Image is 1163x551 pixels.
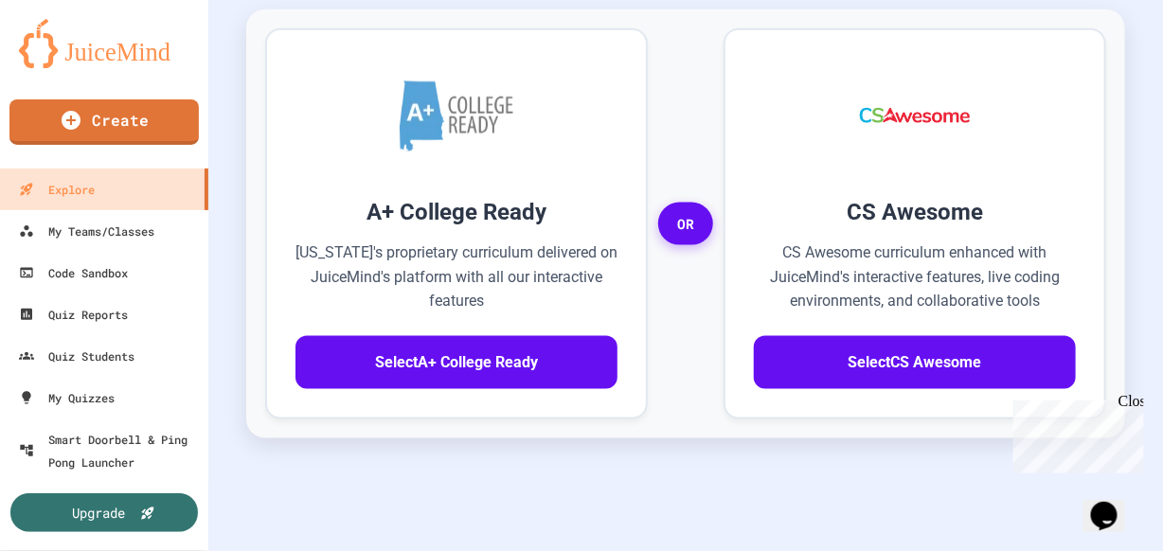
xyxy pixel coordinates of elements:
[19,345,134,367] div: Quiz Students
[658,203,713,246] span: OR
[295,195,617,229] h3: A+ College Ready
[9,99,199,145] a: Create
[19,386,115,409] div: My Quizzes
[19,178,95,201] div: Explore
[1006,393,1144,473] iframe: chat widget
[8,8,131,120] div: Chat with us now!Close
[295,240,617,313] p: [US_STATE]'s proprietary curriculum delivered on JuiceMind's platform with all our interactive fe...
[19,303,128,326] div: Quiz Reports
[19,220,154,242] div: My Teams/Classes
[754,240,1076,313] p: CS Awesome curriculum enhanced with JuiceMind's interactive features, live coding environments, a...
[754,336,1076,389] button: SelectCS Awesome
[19,261,128,284] div: Code Sandbox
[841,59,990,172] img: CS Awesome
[73,503,126,523] div: Upgrade
[1083,475,1144,532] iframe: chat widget
[19,19,189,68] img: logo-orange.svg
[754,195,1076,229] h3: CS Awesome
[400,80,513,151] img: A+ College Ready
[295,336,617,389] button: SelectA+ College Ready
[19,428,201,473] div: Smart Doorbell & Ping Pong Launcher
